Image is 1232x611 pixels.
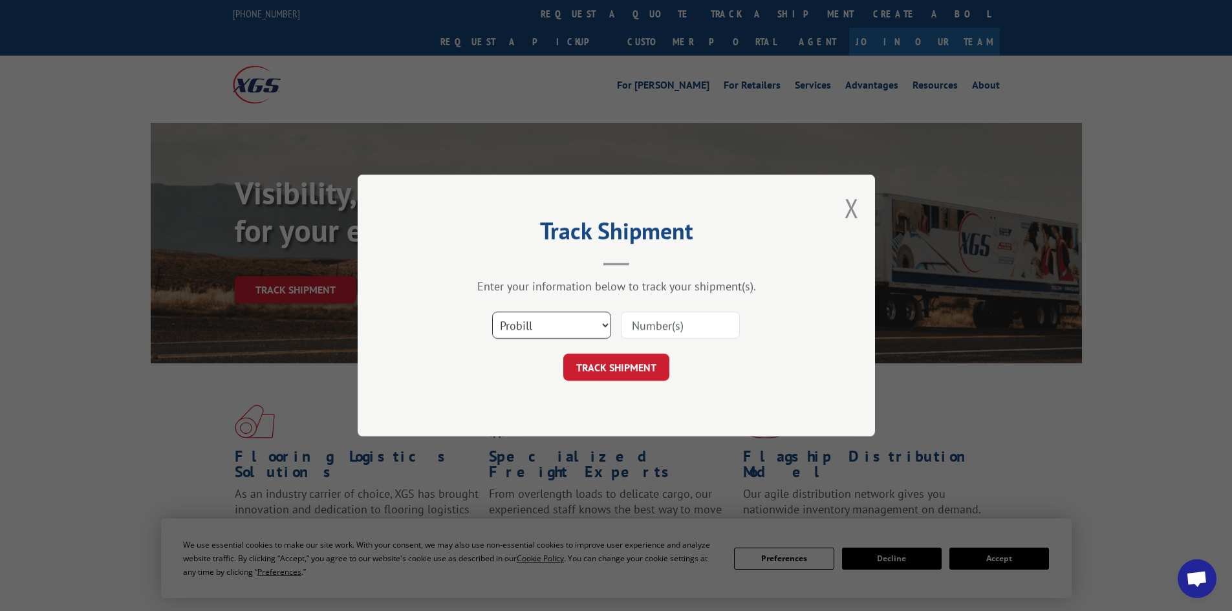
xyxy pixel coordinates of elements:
input: Number(s) [621,312,740,339]
h2: Track Shipment [422,222,810,246]
button: TRACK SHIPMENT [563,354,669,381]
div: Enter your information below to track your shipment(s). [422,279,810,294]
div: Open chat [1178,559,1216,598]
button: Close modal [845,191,859,225]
